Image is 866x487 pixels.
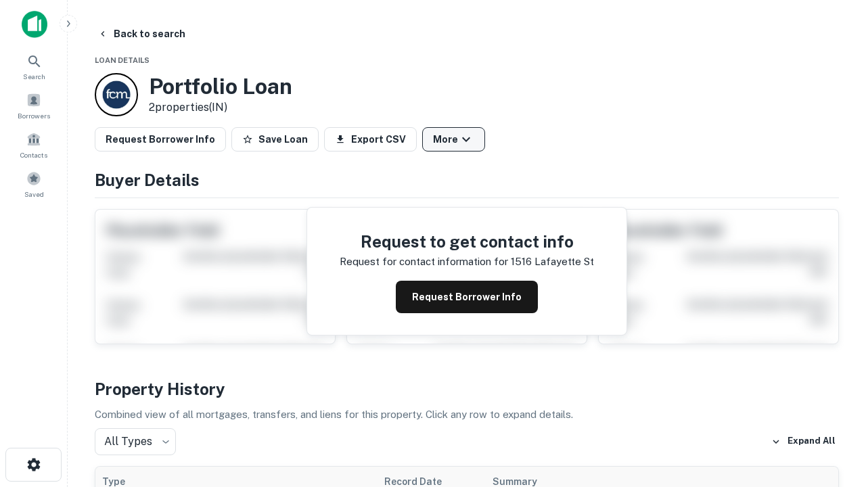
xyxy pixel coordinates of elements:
button: Save Loan [231,127,319,152]
h4: Request to get contact info [340,229,594,254]
span: Search [23,71,45,82]
a: Search [4,48,64,85]
span: Borrowers [18,110,50,121]
p: Combined view of all mortgages, transfers, and liens for this property. Click any row to expand d... [95,407,839,423]
h4: Buyer Details [95,168,839,192]
button: Back to search [92,22,191,46]
img: capitalize-icon.png [22,11,47,38]
button: Expand All [768,432,839,452]
button: Request Borrower Info [95,127,226,152]
div: All Types [95,428,176,455]
a: Contacts [4,126,64,163]
iframe: Chat Widget [798,335,866,400]
a: Saved [4,166,64,202]
span: Contacts [20,149,47,160]
h4: Property History [95,377,839,401]
span: Saved [24,189,44,200]
a: Borrowers [4,87,64,124]
button: Request Borrower Info [396,281,538,313]
p: 2 properties (IN) [149,99,292,116]
button: Export CSV [324,127,417,152]
span: Loan Details [95,56,150,64]
h3: Portfolio Loan [149,74,292,99]
p: 1516 lafayette st [511,254,594,270]
button: More [422,127,485,152]
p: Request for contact information for [340,254,508,270]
